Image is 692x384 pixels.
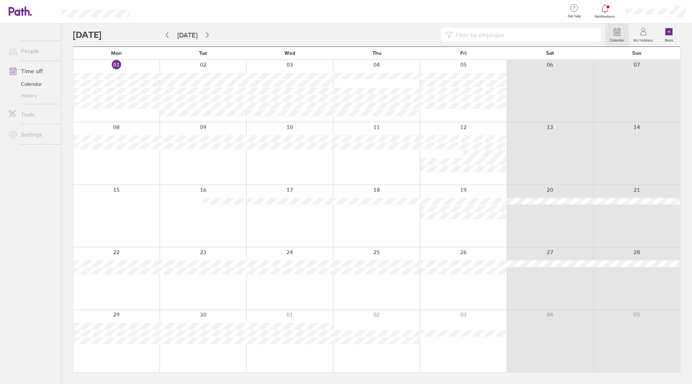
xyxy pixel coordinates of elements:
a: Calendar [3,78,61,90]
button: [DATE] [172,29,203,41]
a: Notifications [593,4,617,19]
span: Wed [284,50,295,56]
a: People [3,44,61,58]
span: Sun [632,50,642,56]
a: Calendar [605,23,629,47]
a: Settings [3,127,61,142]
span: Mon [111,50,122,56]
label: Calendar [605,36,629,43]
input: Filter by employee [453,28,596,42]
a: My holidays [629,23,657,47]
span: Sat [546,50,554,56]
span: Tue [199,50,207,56]
a: Tools [3,107,61,122]
span: Thu [372,50,381,56]
span: Get help [563,14,586,18]
a: History [3,90,61,101]
span: Notifications [593,14,617,19]
label: Book [661,36,678,43]
label: My holidays [629,36,657,43]
a: Time off [3,64,61,78]
a: Book [657,23,680,47]
span: Fri [460,50,467,56]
